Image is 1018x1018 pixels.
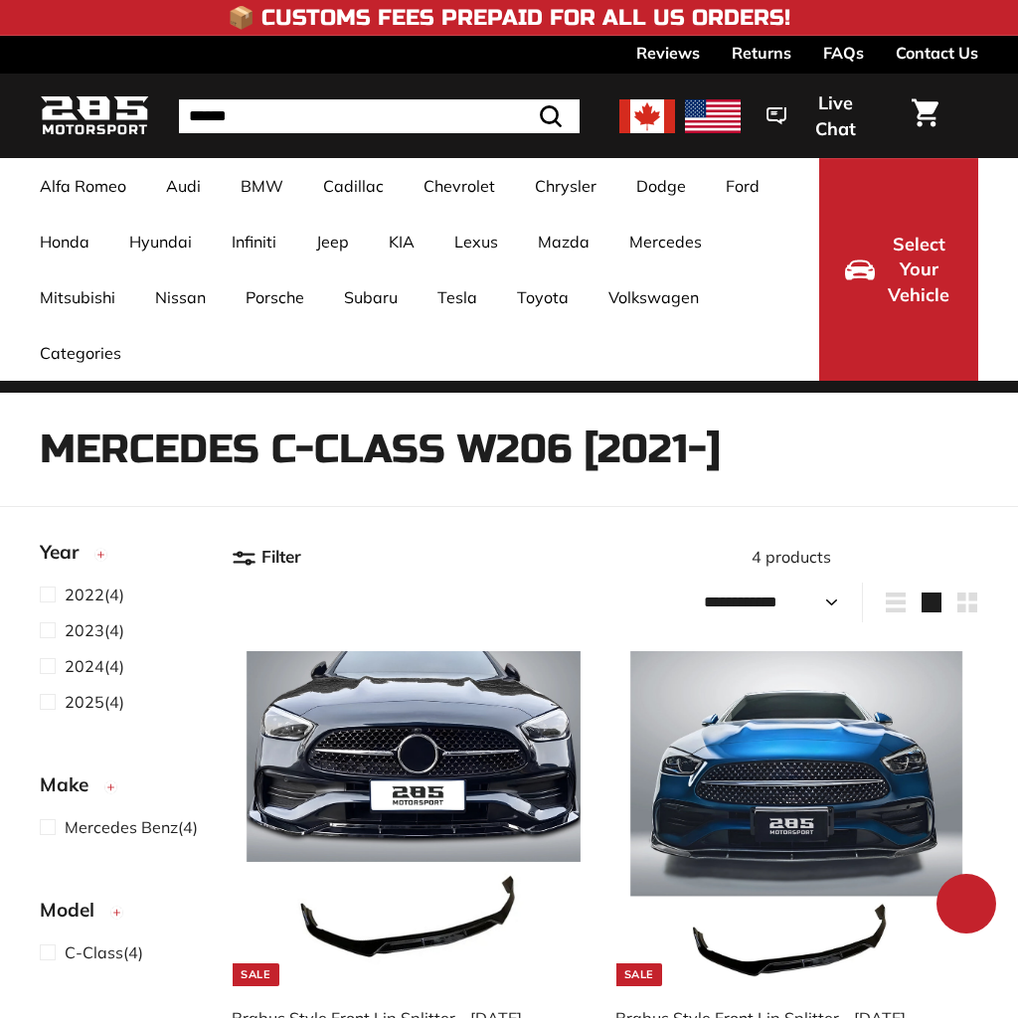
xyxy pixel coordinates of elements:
[404,158,515,214] a: Chevrolet
[369,214,434,269] a: KIA
[65,620,104,640] span: 2023
[896,36,978,70] a: Contact Us
[605,545,978,569] div: 4 products
[706,158,779,214] a: Ford
[40,532,200,582] button: Year
[65,815,198,839] span: (4)
[40,427,978,471] h1: Mercedes C-Class W206 [2021-]
[324,269,418,325] a: Subaru
[296,214,369,269] a: Jeep
[226,269,324,325] a: Porsche
[179,99,580,133] input: Search
[885,232,952,308] span: Select Your Vehicle
[65,692,104,712] span: 2025
[823,36,864,70] a: FAQs
[819,158,978,381] button: Select Your Vehicle
[20,269,135,325] a: Mitsubishi
[303,158,404,214] a: Cadillac
[65,654,124,678] span: (4)
[233,963,278,986] div: Sale
[65,583,124,606] span: (4)
[20,158,146,214] a: Alfa Romeo
[228,6,790,30] h4: 📦 Customs Fees Prepaid for All US Orders!
[40,538,93,567] span: Year
[609,214,722,269] a: Mercedes
[515,158,616,214] a: Chrysler
[20,325,141,381] a: Categories
[900,83,950,149] a: Cart
[497,269,589,325] a: Toyota
[732,36,791,70] a: Returns
[65,940,143,964] span: (4)
[589,269,719,325] a: Volkswagen
[65,942,123,962] span: C-Class
[232,532,301,583] button: Filter
[931,874,1002,938] inbox-online-store-chat: Shopify online store chat
[40,896,109,925] span: Model
[65,817,178,837] span: Mercedes Benz
[65,618,124,642] span: (4)
[40,92,149,139] img: Logo_285_Motorsport_areodynamics_components
[616,158,706,214] a: Dodge
[741,79,900,153] button: Live Chat
[636,36,700,70] a: Reviews
[135,269,226,325] a: Nissan
[616,963,662,986] div: Sale
[65,585,104,604] span: 2022
[434,214,518,269] a: Lexus
[109,214,212,269] a: Hyundai
[221,158,303,214] a: BMW
[40,770,103,799] span: Make
[796,90,874,141] span: Live Chat
[212,214,296,269] a: Infiniti
[146,158,221,214] a: Audi
[418,269,497,325] a: Tesla
[20,214,109,269] a: Honda
[518,214,609,269] a: Mazda
[65,656,104,676] span: 2024
[65,690,124,714] span: (4)
[40,764,200,814] button: Make
[40,890,200,939] button: Model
